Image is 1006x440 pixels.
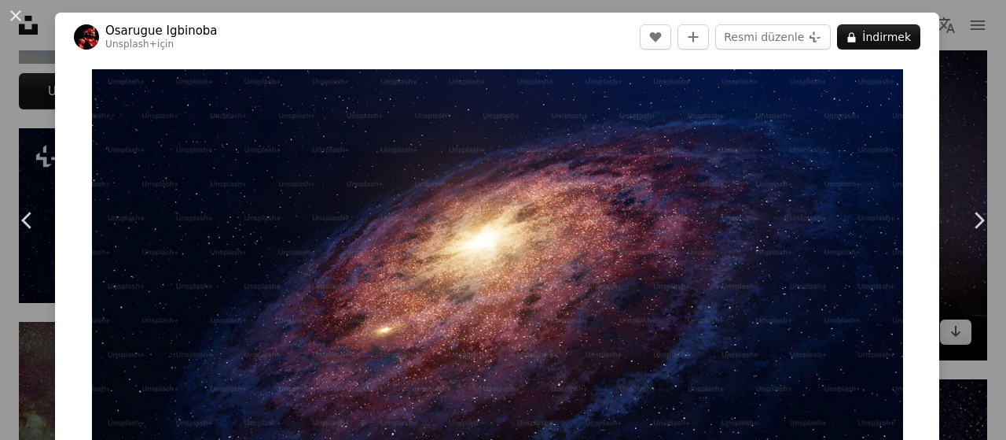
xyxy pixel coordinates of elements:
[640,24,671,50] button: Beğenmek
[157,39,174,50] font: için
[715,24,831,50] button: Resmi düzenle
[105,23,218,39] a: Osarugue Igbinoba
[724,31,804,43] font: Resmi düzenle
[951,145,1006,296] a: Sonraki
[74,24,99,50] img: Osarugue Igbinoba'nın profiline git
[677,24,709,50] button: Koleksiyona Ekle
[105,39,157,50] a: Unsplash+
[105,24,218,38] font: Osarugue Igbinoba
[862,31,911,43] font: İndirmek
[837,24,920,50] button: İndirmek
